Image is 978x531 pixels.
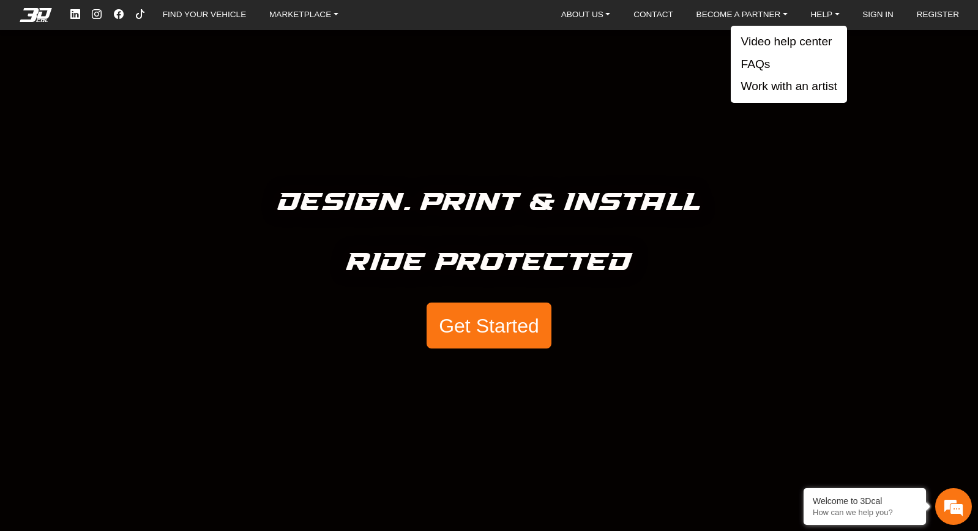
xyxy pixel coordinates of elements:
textarea: Type your message and hit 'Enter' [6,319,233,362]
a: ABOUT US [556,6,616,24]
p: How can we help you? [813,508,917,517]
span: Conversation [6,383,82,392]
a: BECOME A PARTNER [692,6,793,24]
button: Get Started [427,303,551,349]
h5: Ride Protected [346,243,632,283]
div: Chat with us now [82,64,224,80]
button: Video help center [731,31,846,53]
div: FAQs [82,362,158,400]
button: FAQs [731,53,846,76]
a: FIND YOUR VEHICLE [158,6,251,24]
div: Minimize live chat window [201,6,230,36]
button: Work with an artist [731,75,846,98]
h5: Design. Print & Install [278,183,701,223]
a: HELP [806,6,845,24]
div: Welcome to 3Dcal [813,496,917,506]
a: MARKETPLACE [264,6,343,24]
a: CONTACT [629,6,678,24]
a: SIGN IN [857,6,898,24]
span: We're online! [71,144,169,260]
a: REGISTER [912,6,965,24]
div: Articles [157,362,233,400]
div: Navigation go back [13,63,32,81]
